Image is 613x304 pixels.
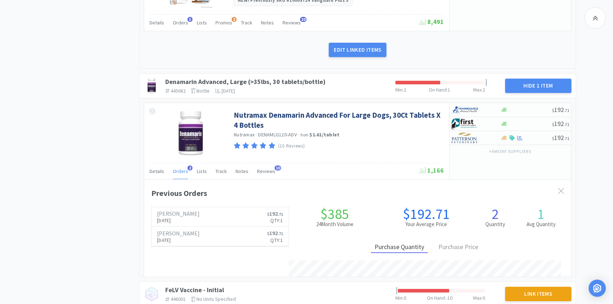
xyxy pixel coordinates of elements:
span: 0 [404,295,406,301]
span: 1 Item [537,82,553,89]
div: Purchase Quantity [371,242,428,253]
span: 446001 [171,296,186,302]
span: · [256,131,257,138]
h1: $385 [289,207,381,221]
p: Qty: 1 [267,236,283,244]
img: d8d7966341d74641aee2075cec745cb6.png [144,78,160,94]
p: (10 Reviews) [278,142,305,150]
span: Reviews [257,168,275,174]
span: 10 [300,17,306,22]
span: 8,491 [419,18,444,26]
h1: 1 [518,207,564,221]
span: DENAMLG120-ADV [258,131,297,138]
h2: Avg Quantity [518,221,564,228]
span: 445682 [171,88,186,94]
span: $ [552,136,554,141]
a: Denamarin Advanced, Large (>35lbs, 30 tablets/bottle) [165,78,325,86]
span: 2 [232,17,237,22]
a: [PERSON_NAME][DATE]$192.71Qty:1 [152,226,289,246]
span: . 71 [278,212,283,217]
span: from [300,132,308,137]
span: Max : [473,295,483,301]
h2: Quantity [472,221,518,228]
span: [DATE] [222,88,235,94]
span: Orders [173,168,188,174]
span: Track [215,168,227,174]
span: Lists [197,168,207,174]
span: Details [149,19,164,26]
p: [DATE] [157,236,200,244]
span: Reviews [282,19,301,26]
span: Min : [395,295,404,301]
span: 0 [483,295,485,301]
a: [PERSON_NAME][DATE]$192.71Qty:1 [152,207,289,227]
span: · [298,131,299,138]
h2: 24 Month Volume [289,221,381,228]
a: FeLV Vaccine - Initial [165,286,224,294]
span: . 71 [564,108,569,113]
p: [DATE] [157,216,200,224]
h6: [PERSON_NAME] [157,211,200,216]
span: $ [267,212,269,217]
img: 67d67680309e4a0bb49a5ff0391dcc42_6.png [451,118,478,129]
button: Link Items [505,287,572,301]
h2: Your Average Price [380,221,472,228]
span: . 71 [564,136,569,141]
span: 192 [552,134,569,142]
span: On Hand : [429,86,448,93]
span: 1,166 [419,166,444,174]
a: Nutramax [234,131,255,138]
span: 2 [483,86,485,93]
h1: $192.71 [380,207,472,221]
span: Orders [173,19,188,26]
span: 192 [552,106,569,114]
div: Open Intercom Messenger [589,280,606,297]
span: On Hand : [427,295,446,301]
span: Track [241,19,252,26]
div: Purchase Price [435,242,482,253]
span: bottle [196,88,210,94]
span: Promos [215,19,232,26]
span: No units specified [196,296,236,302]
span: 192 [267,210,283,217]
span: 192 [267,229,283,237]
span: Notes [236,168,248,174]
span: Details [149,168,164,174]
span: Lists [197,19,207,26]
span: Min : [395,86,404,93]
span: Max : [473,86,483,93]
span: $ [267,231,269,236]
button: +6more suppliers [485,146,535,156]
span: . 71 [564,122,569,127]
p: Qty: 1 [267,216,283,224]
span: 5 [187,17,193,22]
h6: [PERSON_NAME] [157,230,200,236]
span: 10 [275,165,281,170]
span: 192 [552,120,569,128]
span: . 71 [278,231,283,236]
img: 20eb0c9b87514465ae64fa5a12e1f649_405574.png [167,110,214,157]
a: Nutramax Denamarin Advanced For Large Dogs, 30Ct Tablets X 4 Bottles [234,110,442,130]
div: Previous Orders [151,187,564,200]
span: 2 [187,165,193,170]
span: $ [552,122,554,127]
img: 7915dbd3f8974342a4dc3feb8efc1740_58.png [451,104,478,115]
span: -10 [446,295,452,301]
span: 2 [404,86,406,93]
span: 1 [448,86,450,93]
h1: 2 [472,207,518,221]
button: Hide 1 Item [505,79,572,93]
span: $ [552,108,554,113]
img: f5e969b455434c6296c6d81ef179fa71_3.png [451,132,478,143]
button: Edit Linked Items [329,43,386,57]
strong: $1.61 / tablet [309,131,339,138]
img: no_image.png [144,286,160,302]
span: Notes [261,19,274,26]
